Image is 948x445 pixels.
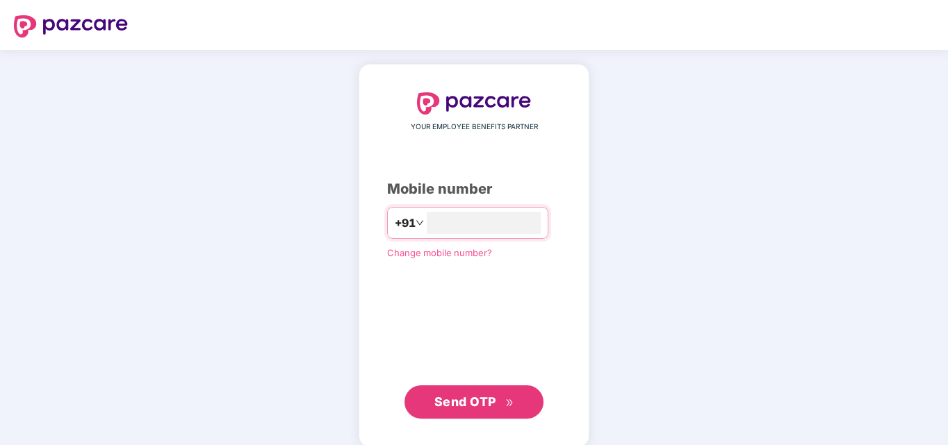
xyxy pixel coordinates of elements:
[404,385,544,419] button: Send OTPdouble-right
[387,178,561,200] div: Mobile number
[417,92,531,115] img: logo
[416,219,424,227] span: down
[411,121,538,133] span: YOUR EMPLOYEE BENEFITS PARTNER
[505,398,514,408] span: double-right
[395,215,416,232] span: +91
[14,15,128,37] img: logo
[434,394,496,409] span: Send OTP
[387,247,492,258] a: Change mobile number?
